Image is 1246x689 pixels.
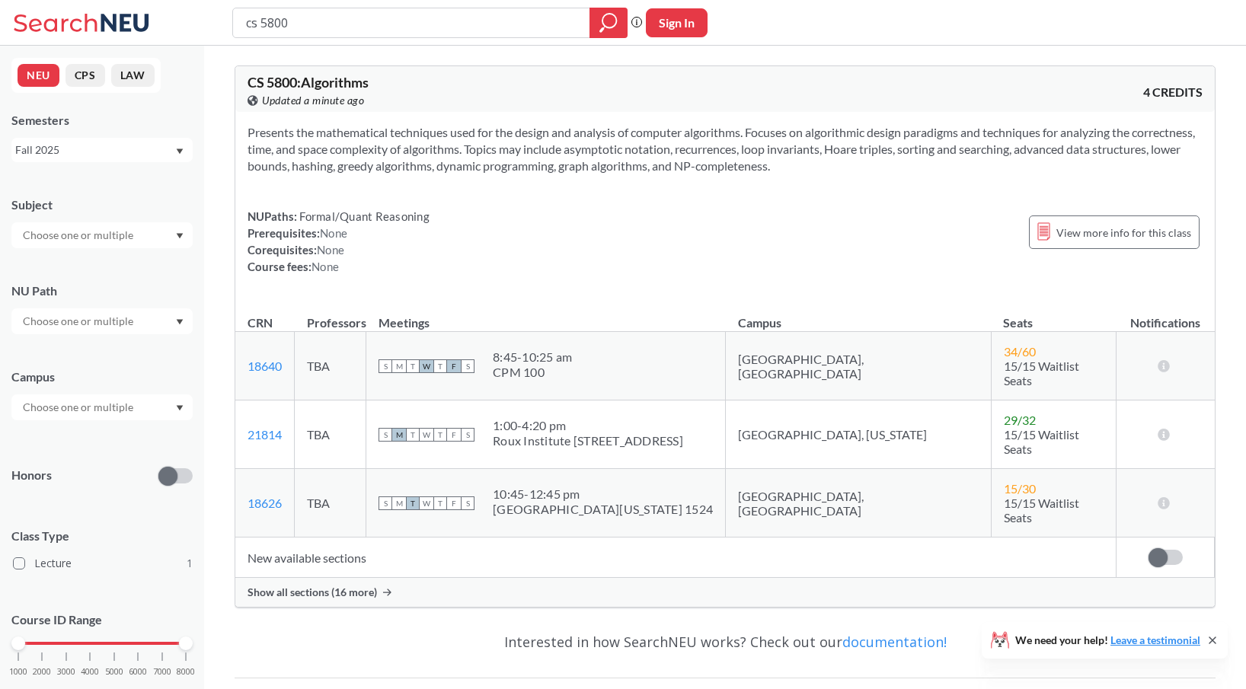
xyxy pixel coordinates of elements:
[726,400,992,469] td: [GEOGRAPHIC_DATA], [US_STATE]
[176,319,184,325] svg: Dropdown arrow
[11,282,193,299] div: NU Path
[248,427,282,442] a: 21814
[420,496,433,510] span: W
[187,555,193,572] span: 1
[177,668,195,676] span: 8000
[433,359,447,373] span: T
[248,74,369,91] span: CS 5800 : Algorithms
[433,428,447,442] span: T
[295,469,366,537] td: TBA
[392,359,406,373] span: M
[295,400,366,469] td: TBA
[11,196,193,213] div: Subject
[991,299,1117,332] th: Seats
[1004,359,1079,388] span: 15/15 Waitlist Seats
[493,418,683,433] div: 1:00 - 4:20 pm
[176,233,184,239] svg: Dropdown arrow
[420,428,433,442] span: W
[392,496,406,510] span: M
[248,359,282,373] a: 18640
[392,428,406,442] span: M
[244,10,579,36] input: Class, professor, course number, "phrase"
[235,537,1117,578] td: New available sections
[248,496,282,510] a: 18626
[11,308,193,334] div: Dropdown arrow
[433,496,447,510] span: T
[726,332,992,400] td: [GEOGRAPHIC_DATA], [GEOGRAPHIC_DATA]
[461,359,474,373] span: S
[366,299,726,332] th: Meetings
[447,428,461,442] span: F
[406,428,420,442] span: T
[176,148,184,155] svg: Dropdown arrow
[295,299,366,332] th: Professors
[320,226,347,240] span: None
[11,467,52,484] p: Honors
[129,668,147,676] span: 6000
[262,92,364,109] span: Updated a minute ago
[461,428,474,442] span: S
[1004,344,1036,359] span: 34 / 60
[1004,413,1036,427] span: 29 / 32
[842,633,947,651] a: documentation!
[406,496,420,510] span: T
[33,668,51,676] span: 2000
[493,349,572,365] div: 8:45 - 10:25 am
[11,138,193,162] div: Fall 2025Dropdown arrow
[15,312,143,330] input: Choose one or multiple
[11,611,193,629] p: Course ID Range
[13,553,193,573] label: Lecture
[111,64,155,87] button: LAW
[1056,223,1191,242] span: View more info for this class
[726,299,992,332] th: Campus
[15,398,143,416] input: Choose one or multiple
[11,368,193,385] div: Campus
[589,8,628,38] div: magnifying glass
[1015,635,1200,646] span: We need your help!
[447,359,461,373] span: F
[11,112,193,129] div: Semesters
[11,394,193,420] div: Dropdown arrow
[311,260,339,273] span: None
[493,486,713,502] div: 10:45 - 12:45 pm
[379,359,392,373] span: S
[105,668,123,676] span: 5000
[57,668,75,676] span: 3000
[1004,496,1079,525] span: 15/15 Waitlist Seats
[248,124,1203,174] section: Presents the mathematical techniques used for the design and analysis of computer algorithms. Foc...
[235,578,1215,607] div: Show all sections (16 more)
[317,243,344,257] span: None
[726,469,992,537] td: [GEOGRAPHIC_DATA], [GEOGRAPHIC_DATA]
[235,620,1216,664] div: Interested in how SearchNEU works? Check out our
[493,502,713,517] div: [GEOGRAPHIC_DATA][US_STATE] 1524
[176,405,184,411] svg: Dropdown arrow
[65,64,105,87] button: CPS
[646,8,708,37] button: Sign In
[461,496,474,510] span: S
[1004,481,1036,496] span: 15 / 30
[493,365,572,380] div: CPM 100
[379,428,392,442] span: S
[248,208,430,275] div: NUPaths: Prerequisites: Corequisites: Course fees:
[493,433,683,448] div: Roux Institute [STREET_ADDRESS]
[1110,633,1200,646] a: Leave a testimonial
[295,332,366,400] td: TBA
[248,314,273,331] div: CRN
[248,585,377,599] span: Show all sections (16 more)
[11,222,193,248] div: Dropdown arrow
[599,12,618,33] svg: magnifying glass
[379,496,392,510] span: S
[11,528,193,544] span: Class Type
[447,496,461,510] span: F
[153,668,171,676] span: 7000
[297,209,430,223] span: Formal/Quant Reasoning
[15,142,174,158] div: Fall 2025
[406,359,420,373] span: T
[15,226,143,244] input: Choose one or multiple
[81,668,99,676] span: 4000
[9,668,27,676] span: 1000
[1143,84,1203,100] span: 4 CREDITS
[420,359,433,373] span: W
[1004,427,1079,456] span: 15/15 Waitlist Seats
[1117,299,1215,332] th: Notifications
